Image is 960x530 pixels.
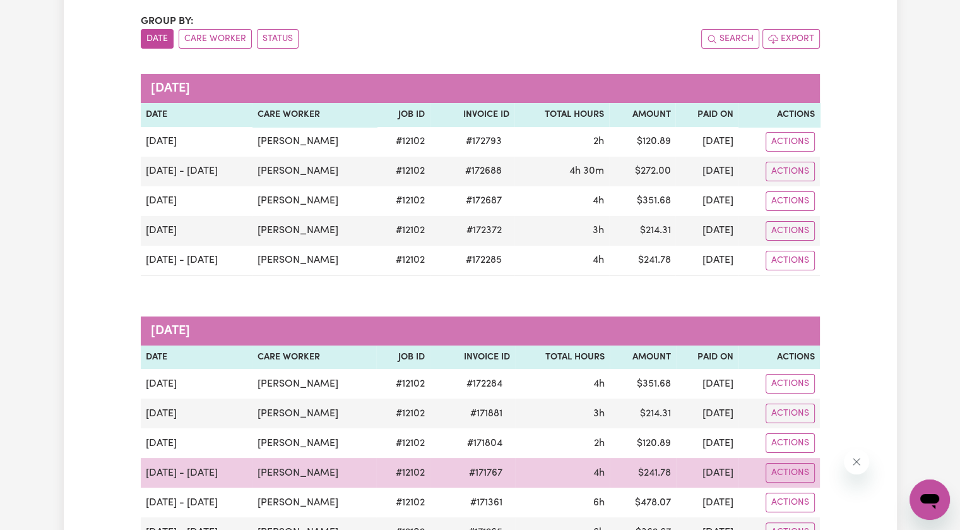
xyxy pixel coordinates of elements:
[458,164,509,179] span: # 172688
[252,488,376,517] td: [PERSON_NAME]
[141,488,252,517] td: [DATE] - [DATE]
[609,216,675,246] td: $ 214.31
[766,463,815,483] button: Actions
[377,186,430,216] td: # 12102
[430,103,514,127] th: Invoice ID
[252,399,376,428] td: [PERSON_NAME]
[8,9,76,19] span: Need any help?
[675,157,738,186] td: [DATE]
[141,216,253,246] td: [DATE]
[610,369,676,399] td: $ 351.68
[675,127,738,157] td: [DATE]
[593,379,605,389] span: 4 hours
[610,488,676,517] td: $ 478.07
[609,103,675,127] th: Amount
[376,369,430,399] td: # 12102
[252,369,376,399] td: [PERSON_NAME]
[676,488,739,517] td: [DATE]
[675,186,738,216] td: [DATE]
[609,246,675,276] td: $ 241.78
[675,246,738,276] td: [DATE]
[676,369,739,399] td: [DATE]
[377,246,430,276] td: # 12102
[676,399,739,428] td: [DATE]
[252,103,377,127] th: Care Worker
[844,449,869,474] iframe: Close message
[610,458,676,488] td: $ 241.78
[459,436,510,451] span: # 171804
[141,16,194,27] span: Group by:
[593,409,605,419] span: 3 hours
[252,246,377,276] td: [PERSON_NAME]
[179,29,252,49] button: sort invoices by care worker
[376,488,430,517] td: # 12102
[766,493,815,512] button: Actions
[377,103,430,127] th: Job ID
[609,186,675,216] td: $ 351.68
[766,162,815,181] button: Actions
[252,216,377,246] td: [PERSON_NAME]
[141,458,252,488] td: [DATE] - [DATE]
[141,74,820,103] caption: [DATE]
[257,29,299,49] button: sort invoices by paid status
[377,216,430,246] td: # 12102
[430,346,515,370] th: Invoice ID
[610,346,676,370] th: Amount
[141,316,820,346] caption: [DATE]
[676,346,739,370] th: Paid On
[461,466,510,481] span: # 171767
[141,186,253,216] td: [DATE]
[701,29,759,49] button: Search
[593,136,604,147] span: 2 hours
[141,246,253,276] td: [DATE] - [DATE]
[141,428,252,458] td: [DATE]
[376,428,430,458] td: # 12102
[766,221,815,241] button: Actions
[738,346,819,370] th: Actions
[463,495,510,510] span: # 171361
[141,127,253,157] td: [DATE]
[766,404,815,423] button: Actions
[676,458,739,488] td: [DATE]
[141,369,252,399] td: [DATE]
[377,157,430,186] td: # 12102
[141,399,252,428] td: [DATE]
[593,255,604,265] span: 4 hours
[766,433,815,453] button: Actions
[252,346,376,370] th: Care Worker
[609,157,675,186] td: $ 272.00
[609,127,675,157] td: $ 120.89
[738,103,819,127] th: Actions
[676,428,739,458] td: [DATE]
[252,458,376,488] td: [PERSON_NAME]
[252,157,377,186] td: [PERSON_NAME]
[376,458,430,488] td: # 12102
[458,253,509,268] span: # 172285
[593,226,604,236] span: 3 hours
[766,132,815,152] button: Actions
[766,251,815,270] button: Actions
[459,376,510,392] span: # 172284
[910,479,950,520] iframe: Button to launch messaging window
[458,193,509,208] span: # 172687
[610,399,676,428] td: $ 214.31
[593,196,604,206] span: 4 hours
[593,498,605,508] span: 6 hours
[593,468,605,478] span: 4 hours
[141,346,252,370] th: Date
[594,438,605,449] span: 2 hours
[377,127,430,157] td: # 12102
[376,399,430,428] td: # 12102
[569,166,604,176] span: 4 hours 30 minutes
[459,223,509,238] span: # 172372
[610,428,676,458] td: $ 120.89
[463,406,510,421] span: # 171881
[514,103,609,127] th: Total Hours
[252,127,377,157] td: [PERSON_NAME]
[762,29,820,49] button: Export
[458,134,509,149] span: # 172793
[766,191,815,211] button: Actions
[141,157,253,186] td: [DATE] - [DATE]
[252,428,376,458] td: [PERSON_NAME]
[141,103,253,127] th: Date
